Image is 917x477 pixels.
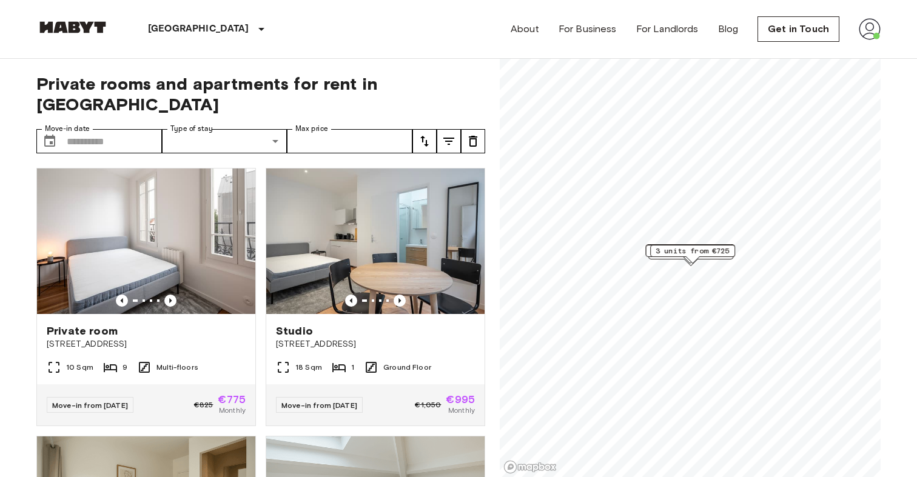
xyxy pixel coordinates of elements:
a: Marketing picture of unit FR-18-004-002-01Previous imagePrevious imageStudio[STREET_ADDRESS]18 Sq... [266,168,485,426]
a: For Landlords [636,22,699,36]
span: Monthly [448,405,475,416]
div: Map marker [646,245,735,264]
div: Map marker [646,244,735,263]
span: Private rooms and apartments for rent in [GEOGRAPHIC_DATA] [36,73,485,115]
span: 9 [123,362,127,373]
span: 18 Sqm [295,362,322,373]
img: Marketing picture of unit FR-18-004-001-04 [37,168,255,314]
span: Private room [47,324,118,338]
span: 3 units from €725 [656,245,730,256]
span: Move-in from [DATE] [281,401,357,410]
span: Multi-floors [156,362,198,373]
div: Map marker [650,245,735,264]
a: Blog [718,22,739,36]
button: tune [437,129,461,153]
a: Mapbox logo [503,460,557,474]
a: For Business [559,22,617,36]
a: Get in Touch [757,16,839,42]
button: tune [461,129,485,153]
button: tune [412,129,437,153]
span: 10 Sqm [66,362,93,373]
span: 1 [351,362,354,373]
button: Previous image [116,295,128,307]
button: Previous image [164,295,176,307]
button: Previous image [345,295,357,307]
p: [GEOGRAPHIC_DATA] [148,22,249,36]
span: Studio [276,324,313,338]
img: Habyt [36,21,109,33]
label: Move-in date [45,124,90,134]
label: Type of stay [170,124,213,134]
span: [STREET_ADDRESS] [47,338,246,350]
img: avatar [859,18,881,40]
span: Ground Floor [383,362,431,373]
a: About [511,22,539,36]
a: Marketing picture of unit FR-18-004-001-04Previous imagePrevious imagePrivate room[STREET_ADDRESS... [36,168,256,426]
span: €1,050 [415,399,441,410]
span: [STREET_ADDRESS] [276,338,475,350]
span: €825 [194,399,213,410]
button: Choose date [38,129,62,153]
img: Marketing picture of unit FR-18-004-002-01 [266,168,485,314]
label: Max price [295,124,328,134]
span: Move-in from [DATE] [52,401,128,410]
span: Monthly [219,405,246,416]
span: €995 [446,394,475,405]
button: Previous image [394,295,406,307]
div: Map marker [647,244,732,263]
span: €775 [218,394,246,405]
